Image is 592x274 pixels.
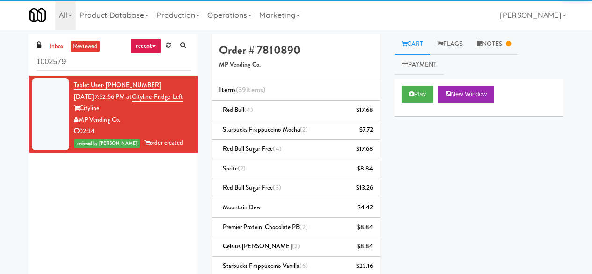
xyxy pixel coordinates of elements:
[47,41,66,52] a: inbox
[71,41,100,52] a: reviewed
[292,242,300,251] span: (2)
[219,61,373,68] h5: MP Vending Co.
[356,182,373,194] div: $13.26
[132,92,183,102] a: Cityline-Fridge-Left
[438,86,494,103] button: New Window
[219,84,265,95] span: Items
[300,125,308,134] span: (2)
[238,164,246,173] span: (2)
[244,105,253,114] span: (4)
[402,86,434,103] button: Play
[357,241,373,252] div: $8.84
[300,222,307,231] span: (2)
[219,44,373,56] h4: Order # 7810890
[223,105,253,114] span: Red Bull
[470,34,519,55] a: Notes
[29,76,198,153] li: Tablet User· [PHONE_NUMBER][DATE] 7:52:56 PM atCityline-Fridge-LeftCitylineMP Vending Co.02:34rev...
[273,183,281,192] span: (3)
[223,261,308,270] span: Starbucks Frappuccino Vanilla
[359,124,373,136] div: $7.72
[357,222,373,233] div: $8.84
[223,203,261,212] span: Mountain Dew
[103,81,161,89] span: · [PHONE_NUMBER]
[74,114,191,126] div: MP Vending Co.
[223,242,300,251] span: Celsius [PERSON_NAME]
[358,202,373,214] div: $4.42
[223,125,308,134] span: Starbucks Frappuccino Mocha
[223,164,246,173] span: Sprite
[74,81,161,90] a: Tablet User· [PHONE_NUMBER]
[74,126,191,137] div: 02:34
[356,143,373,155] div: $17.68
[236,84,265,95] span: (39 )
[223,183,281,192] span: Red Bull Sugar Free
[357,163,373,175] div: $8.84
[356,104,373,116] div: $17.68
[356,260,373,272] div: $23.16
[131,38,161,53] a: recent
[395,54,444,75] a: Payment
[246,84,263,95] ng-pluralize: items
[395,34,431,55] a: Cart
[223,222,308,231] span: Premier Protein: Chocolate PB
[300,261,307,270] span: (6)
[430,34,470,55] a: Flags
[37,53,191,71] input: Search vision orders
[29,7,46,23] img: Micromart
[74,92,132,101] span: [DATE] 7:52:56 PM at
[144,138,183,147] span: order created
[273,144,281,153] span: (4)
[74,139,140,148] span: reviewed by [PERSON_NAME]
[74,103,191,114] div: Cityline
[223,144,282,153] span: Red Bull Sugar Free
